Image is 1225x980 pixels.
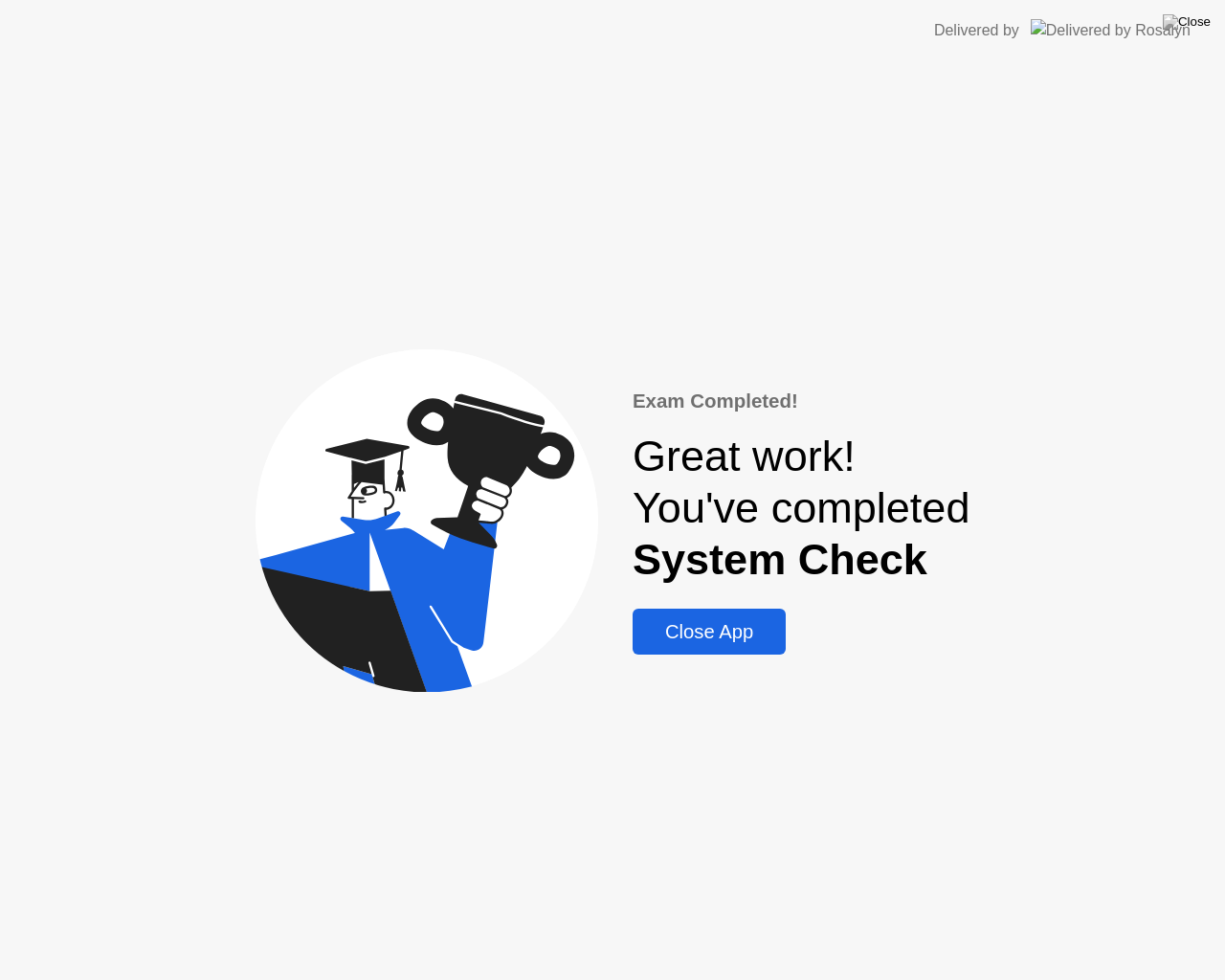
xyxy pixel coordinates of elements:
button: Close App [633,609,786,655]
div: Exam Completed! [633,387,970,416]
b: System Check [633,535,927,584]
img: Close [1163,14,1211,30]
div: Close App [638,621,780,643]
img: Delivered by Rosalyn [1031,19,1191,41]
div: Great work! You've completed [633,431,970,586]
div: Delivered by [934,19,1019,42]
